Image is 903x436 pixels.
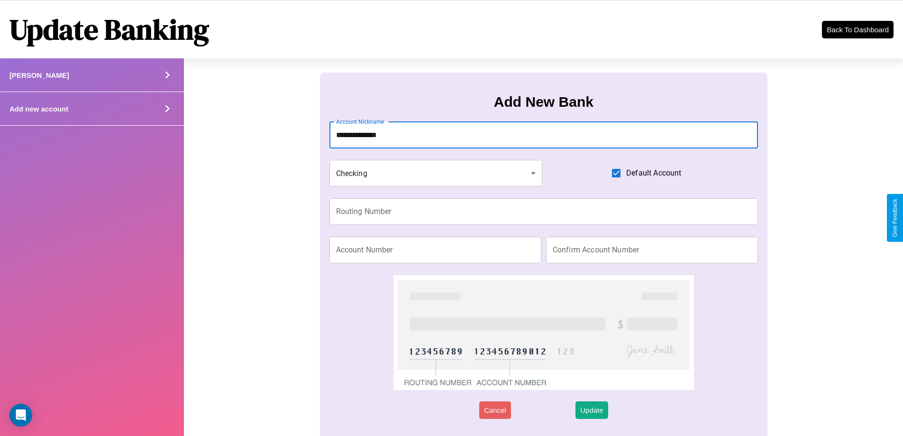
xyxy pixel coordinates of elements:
button: Update [575,401,608,419]
h3: Add New Bank [494,94,593,110]
div: Give Feedback [892,199,898,237]
h1: Update Banking [9,10,209,49]
h4: Add new account [9,105,68,113]
button: Back To Dashboard [822,21,894,38]
h4: [PERSON_NAME] [9,71,69,79]
div: Open Intercom Messenger [9,404,32,427]
span: Default Account [626,167,681,179]
button: Cancel [479,401,511,419]
div: Checking [329,160,543,186]
label: Account Nickname [336,118,384,126]
img: check [393,275,693,390]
